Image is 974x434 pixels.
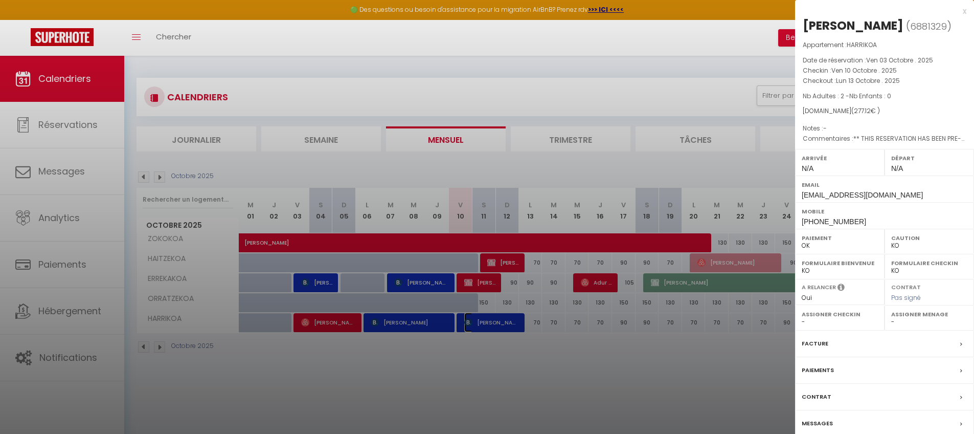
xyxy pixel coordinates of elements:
[802,309,878,319] label: Assigner Checkin
[802,206,967,216] label: Mobile
[803,134,966,144] p: Commentaires :
[906,19,952,33] span: ( )
[866,56,933,64] span: Ven 03 Octobre . 2025
[891,153,967,163] label: Départ
[837,283,845,294] i: Sélectionner OUI si vous souhaiter envoyer les séquences de messages post-checkout
[802,283,836,292] label: A relancer
[802,418,833,429] label: Messages
[803,17,903,34] div: [PERSON_NAME]
[803,92,891,100] span: Nb Adultes : 2 -
[803,55,966,66] p: Date de réservation :
[891,283,921,290] label: Contrat
[891,258,967,268] label: Formulaire Checkin
[803,106,966,116] div: [DOMAIN_NAME]
[802,218,866,226] span: [PHONE_NUMBER]
[803,123,966,134] p: Notes :
[795,5,966,17] div: x
[849,92,891,100] span: Nb Enfants : 0
[802,180,967,190] label: Email
[910,20,947,33] span: 6881329
[802,153,878,163] label: Arrivée
[803,76,966,86] p: Checkout :
[823,124,827,133] span: -
[891,293,921,302] span: Pas signé
[831,66,897,75] span: Ven 10 Octobre . 2025
[847,40,877,49] span: HARRIKOA
[854,106,871,115] span: 277.12
[802,392,831,402] label: Contrat
[891,309,967,319] label: Assigner Menage
[803,40,966,50] p: Appartement :
[891,233,967,243] label: Caution
[836,76,900,85] span: Lun 13 Octobre . 2025
[802,233,878,243] label: Paiement
[802,164,813,172] span: N/A
[851,106,880,115] span: ( € )
[802,365,834,376] label: Paiements
[803,66,966,76] p: Checkin :
[802,258,878,268] label: Formulaire Bienvenue
[802,338,828,349] label: Facture
[891,164,903,172] span: N/A
[802,191,923,199] span: [EMAIL_ADDRESS][DOMAIN_NAME]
